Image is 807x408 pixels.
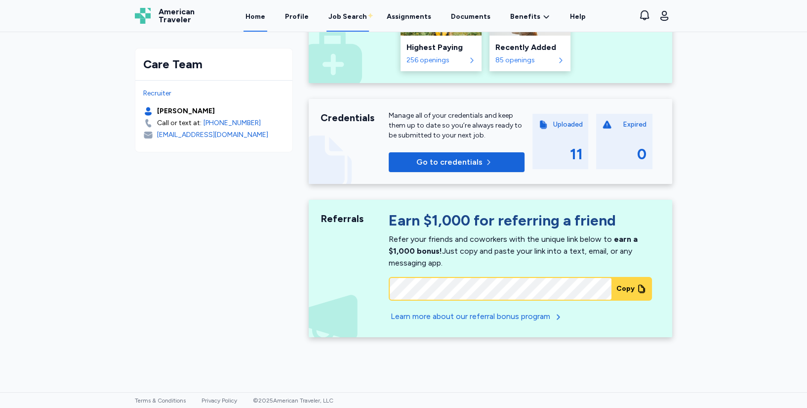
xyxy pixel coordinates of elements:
div: Recently Added [495,42,565,53]
div: [PERSON_NAME] [157,106,215,116]
div: Credentials [321,111,389,125]
span: Go to credentials [416,156,483,168]
button: Go to credentials [389,152,525,172]
img: Logo [135,8,151,24]
div: Job Search [328,12,367,22]
a: Terms & Conditions [135,397,186,404]
div: Manage all of your credentials and keep them up to date so you’re always ready to be submitted to... [389,111,525,140]
span: earn a $1,000 bonus! [389,234,638,256]
div: Referrals [321,212,389,226]
a: Benefits [510,12,550,22]
div: Learn more about our referral bonus program [391,311,550,322]
div: 0 [637,145,646,163]
div: 85 openings [495,55,555,65]
div: Refer your friends and coworkers with the unique link below to Just copy and paste your link into... [389,234,638,268]
a: Privacy Policy [202,397,237,404]
div: Copy [616,284,635,294]
div: Call or text at: [157,118,202,128]
a: Home [243,1,267,32]
a: [PHONE_NUMBER] [203,118,261,128]
div: 256 openings [406,55,466,65]
div: Care Team [143,56,284,72]
span: Benefits [510,12,540,22]
div: Uploaded [553,120,582,130]
span: © 2025 American Traveler, LLC [253,397,333,404]
a: Job Search [326,1,369,32]
span: American Traveler [159,8,195,24]
div: [EMAIL_ADDRESS][DOMAIN_NAME] [157,130,268,140]
div: Expired [623,120,646,130]
div: Recruiter [143,89,284,98]
div: 11 [569,145,582,163]
div: Highest Paying [406,42,476,53]
div: Earn $1,000 for referring a friend [389,212,652,233]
